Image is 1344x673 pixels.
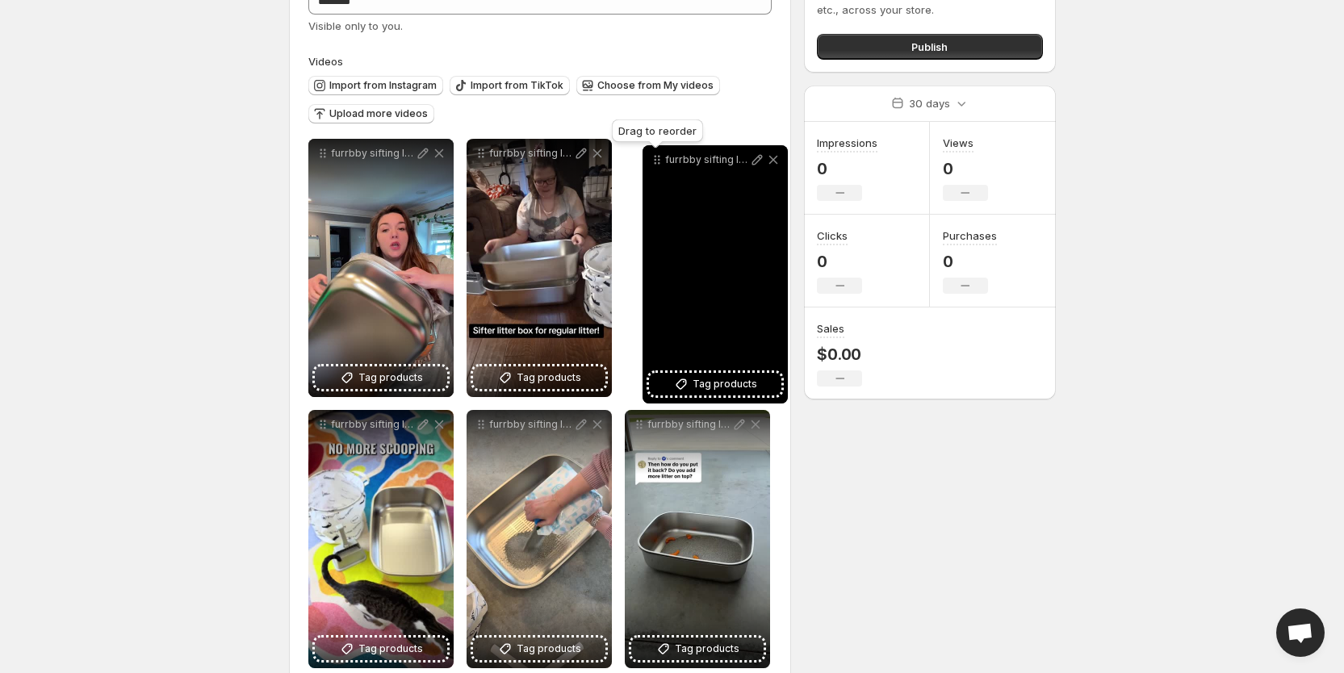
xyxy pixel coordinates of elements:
div: furrbby sifting litter box for regular clumping litter-2Tag products [643,145,788,403]
button: Import from Instagram [308,76,443,95]
span: Tag products [693,376,757,392]
span: Choose from My videos [597,79,714,92]
button: Publish [817,34,1042,60]
p: furrbby sifting litter box for regular clumping litter-2 [665,153,749,166]
div: furrbby sifting litter box for regular clumping litter-5Tag products [467,139,612,397]
p: 0 [817,252,862,271]
span: Tag products [675,641,739,657]
p: furrbby sifting litter box for regular clumping litter-4 [489,418,573,431]
h3: Purchases [943,228,997,244]
p: 30 days [909,95,950,111]
p: 0 [943,159,988,178]
div: furrbby sifting litter box for regular clumping litter-4Tag products [467,410,612,668]
button: Choose from My videos [576,76,720,95]
button: Tag products [473,366,605,389]
a: Open chat [1276,608,1325,657]
p: furrbby sifting litter box for regular clumping litter-3 [647,418,731,431]
h3: Views [943,135,973,151]
h3: Sales [817,320,844,336]
button: Tag products [473,637,605,660]
h3: Clicks [817,228,848,244]
div: furrbby sifting litter box for regular clumping litter-6Tag products [308,139,454,397]
p: 0 [817,159,877,178]
span: Tag products [358,370,423,386]
span: Tag products [517,641,581,657]
span: Tag products [358,641,423,657]
button: Tag products [649,373,781,395]
p: furrbby sifting litter box for regular clumping litter-1 [331,418,415,431]
button: Tag products [631,637,764,660]
span: Import from Instagram [329,79,437,92]
span: Upload more videos [329,107,428,120]
span: Import from TikTok [471,79,563,92]
p: furrbby sifting litter box for regular clumping litter-5 [489,147,573,160]
button: Tag products [315,637,447,660]
div: furrbby sifting litter box for regular clumping litter-1Tag products [308,410,454,668]
span: Tag products [517,370,581,386]
button: Upload more videos [308,104,434,123]
div: furrbby sifting litter box for regular clumping litter-3Tag products [625,410,770,668]
p: 0 [943,252,997,271]
span: Videos [308,55,343,68]
button: Tag products [315,366,447,389]
span: Publish [911,39,948,55]
p: $0.00 [817,345,862,364]
h3: Impressions [817,135,877,151]
p: furrbby sifting litter box for regular clumping litter-6 [331,147,415,160]
button: Import from TikTok [450,76,570,95]
span: Visible only to you. [308,19,403,32]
